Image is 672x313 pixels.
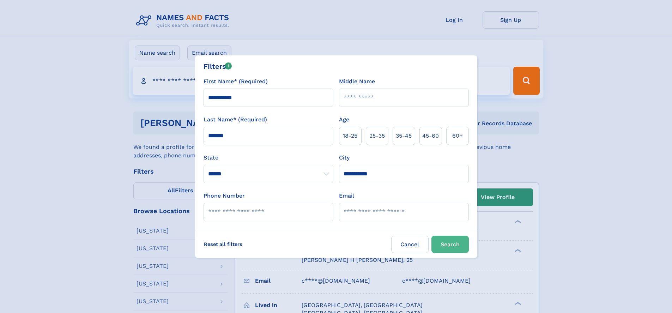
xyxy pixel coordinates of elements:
label: First Name* (Required) [204,77,268,86]
label: Middle Name [339,77,375,86]
button: Search [431,236,469,253]
label: City [339,154,350,162]
label: Last Name* (Required) [204,115,267,124]
span: 25‑35 [369,132,385,140]
label: Email [339,192,354,200]
span: 60+ [452,132,463,140]
label: State [204,154,333,162]
label: Age [339,115,349,124]
label: Phone Number [204,192,245,200]
label: Cancel [391,236,429,253]
span: 35‑45 [396,132,412,140]
div: Filters [204,61,232,72]
label: Reset all filters [199,236,247,253]
span: 45‑60 [422,132,439,140]
span: 18‑25 [343,132,357,140]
